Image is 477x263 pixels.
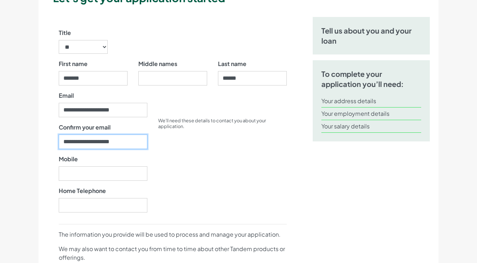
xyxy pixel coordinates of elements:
label: Last name [218,60,246,68]
label: Mobile [59,155,78,163]
li: Your address details [321,95,421,108]
p: The information you provide will be used to process and manage your application. [59,230,287,239]
small: We’ll need these details to contact you about your application. [158,118,266,129]
p: We may also want to contact you from time to time about other Tandem products or offerings. [59,245,287,262]
label: Home Telephone [59,187,106,195]
label: Confirm your email [59,123,111,132]
h5: To complete your application you’ll need: [321,69,421,89]
label: First name [59,60,88,68]
label: Middle names [138,60,177,68]
li: Your salary details [321,120,421,133]
label: Email [59,91,74,100]
li: Your employment details [321,108,421,120]
h5: Tell us about you and your loan [321,26,421,46]
label: Title [59,29,71,37]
